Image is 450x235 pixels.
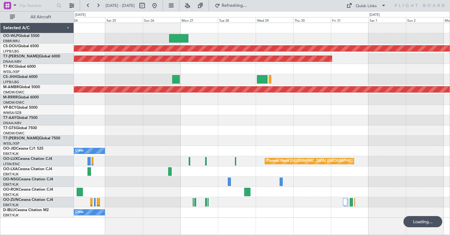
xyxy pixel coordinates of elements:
span: OO-ROK [3,188,19,192]
div: Mon 27 [180,17,218,23]
div: Sun 26 [143,17,180,23]
div: [DATE] [369,12,380,18]
a: OO-ZUNCessna Citation CJ4 [3,198,53,202]
div: Wed 29 [256,17,293,23]
span: OO-LUX [3,157,18,161]
a: EBKT/KJK [3,192,19,197]
a: LFPB/LBG [3,80,19,84]
div: Sat 25 [105,17,143,23]
a: EBKT/KJK [3,172,19,177]
a: OO-WLPGlobal 5500 [3,34,39,38]
span: T7-[PERSON_NAME] [3,55,39,58]
span: T7-GTS [3,126,16,130]
a: OO-ROKCessna Citation CJ4 [3,188,53,192]
span: T7-[PERSON_NAME] [3,137,39,140]
span: OO-LXA [3,167,18,171]
div: Fri 24 [68,17,105,23]
a: T7-[PERSON_NAME]Global 7500 [3,137,60,140]
span: CS-DOU [3,44,18,48]
a: M-AMBRGlobal 5000 [3,85,40,89]
a: LFSN/ENC [3,162,20,166]
span: T7-AAY [3,116,16,120]
span: VP-BCY [3,106,16,110]
a: WSSL/XSP [3,70,20,74]
a: T7-AAYGlobal 7500 [3,116,38,120]
div: Loading... [403,216,442,227]
a: CS-DOUGlobal 6500 [3,44,39,48]
button: Refreshing... [212,1,249,11]
span: CS-JHH [3,75,16,79]
a: EBKT/KJK [3,151,19,156]
div: No Crew [69,146,83,156]
a: VP-BCYGlobal 5000 [3,106,38,110]
span: M-AMBR [3,85,19,89]
span: OO-NSG [3,178,19,181]
input: Trip Number [19,1,55,10]
div: Sat 1 [368,17,406,23]
div: Planned Maint [GEOGRAPHIC_DATA] ([GEOGRAPHIC_DATA]) [267,156,364,166]
a: EBKT/KJK [3,203,19,207]
div: Fri 31 [331,17,368,23]
a: OMDW/DWC [3,131,25,136]
a: D-IBLUCessna Citation M2 [3,208,49,212]
a: DNAA/ABV [3,121,21,125]
a: T7-[PERSON_NAME]Global 6000 [3,55,60,58]
a: OMDW/DWC [3,100,25,105]
div: Sun 2 [406,17,443,23]
div: [DATE] [75,12,86,18]
span: OO-WLP [3,34,18,38]
div: Thu 30 [293,17,331,23]
span: OO-JID [3,147,16,151]
span: T7-RIC [3,65,15,69]
a: OO-NSGCessna Citation CJ4 [3,178,53,181]
a: OO-LXACessna Citation CJ4 [3,167,52,171]
span: M-RRRR [3,96,18,99]
a: OO-LUXCessna Citation CJ4 [3,157,52,161]
button: All Aircraft [7,12,67,22]
div: No Crew [69,208,83,217]
a: EBKT/KJK [3,182,19,187]
a: M-RRRRGlobal 6000 [3,96,39,99]
span: [DATE] - [DATE] [106,3,135,8]
span: Refreshing... [221,3,247,8]
a: T7-RICGlobal 6000 [3,65,36,69]
a: EBKT/KJK [3,213,19,218]
a: CS-JHHGlobal 6000 [3,75,38,79]
a: OMDW/DWC [3,90,25,95]
a: EBBR/BRU [3,39,20,43]
span: D-IBLU [3,208,15,212]
button: Quick Links [343,1,389,11]
a: WMSA/SZB [3,111,21,115]
a: WSSL/XSP [3,141,20,146]
a: T7-GTSGlobal 7500 [3,126,37,130]
div: Tue 28 [218,17,255,23]
a: OO-JIDCessna CJ1 525 [3,147,43,151]
span: OO-ZUN [3,198,19,202]
a: LFPB/LBG [3,49,19,54]
a: DNAA/ABV [3,59,21,64]
span: All Aircraft [16,15,65,19]
div: Quick Links [356,3,377,9]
